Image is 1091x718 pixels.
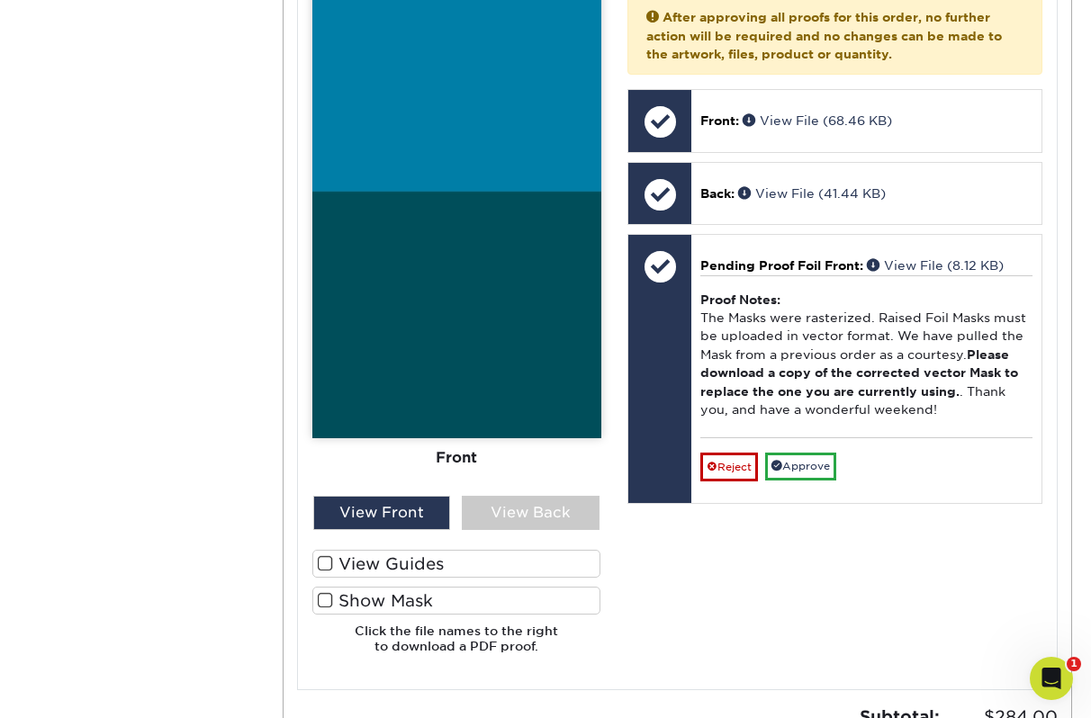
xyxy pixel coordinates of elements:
[700,113,739,128] span: Front:
[462,496,600,530] div: View Back
[700,186,735,201] span: Back:
[1067,657,1081,671] span: 1
[738,186,886,201] a: View File (41.44 KB)
[700,275,1032,437] div: The Masks were rasterized. Raised Foil Masks must be uploaded in vector format. We have pulled th...
[700,347,1018,399] b: Please download a copy of the corrected vector Mask to replace the one you are currently using.
[312,438,601,478] div: Front
[312,587,601,615] label: Show Mask
[312,624,601,668] h6: Click the file names to the right to download a PDF proof.
[312,550,601,578] label: View Guides
[700,292,780,307] strong: Proof Notes:
[646,10,1002,61] strong: After approving all proofs for this order, no further action will be required and no changes can ...
[313,496,451,530] div: View Front
[700,258,863,273] span: Pending Proof Foil Front:
[700,453,758,481] a: Reject
[743,113,892,128] a: View File (68.46 KB)
[1030,657,1073,700] iframe: Intercom live chat
[867,258,1004,273] a: View File (8.12 KB)
[765,453,836,480] a: Approve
